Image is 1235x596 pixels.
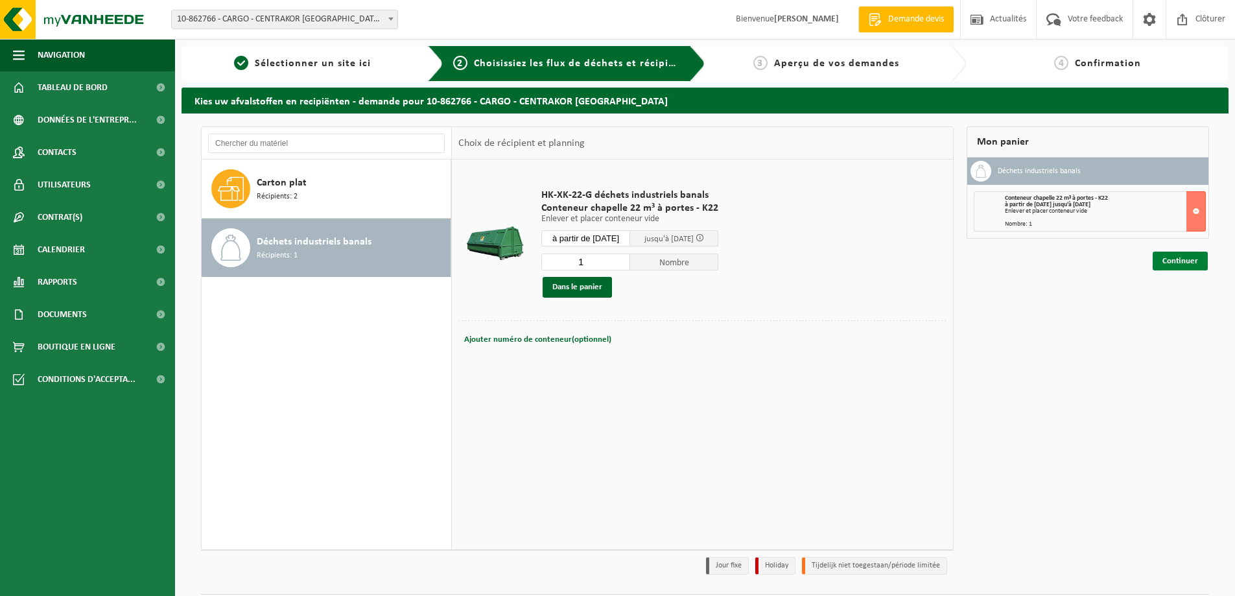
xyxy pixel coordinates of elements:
span: 2 [453,56,467,70]
span: jusqu'à [DATE] [644,235,694,243]
span: 4 [1054,56,1068,70]
h2: Kies uw afvalstoffen en recipiënten - demande pour 10-862766 - CARGO - CENTRAKOR [GEOGRAPHIC_DATA] [182,88,1229,113]
p: Enlever et placer conteneur vide [541,215,718,224]
span: 3 [753,56,768,70]
h3: Déchets industriels banals [998,161,1081,182]
span: Conteneur chapelle 22 m³ à portes - K22 [1005,195,1108,202]
span: Données de l'entrepr... [38,104,137,136]
input: Sélectionnez date [541,230,630,246]
span: Choisissiez les flux de déchets et récipients [474,58,690,69]
a: 1Sélectionner un site ici [188,56,418,71]
span: Récipients: 1 [257,250,298,262]
span: Boutique en ligne [38,331,115,363]
span: Aperçu de vos demandes [774,58,899,69]
span: Confirmation [1075,58,1141,69]
button: Déchets industriels banals Récipients: 1 [202,219,451,277]
span: Contacts [38,136,76,169]
li: Holiday [755,557,795,575]
span: Documents [38,298,87,331]
span: Tableau de bord [38,71,108,104]
span: Contrat(s) [38,201,82,233]
a: Continuer [1153,252,1208,270]
div: Mon panier [967,126,1209,158]
span: Conteneur chapelle 22 m³ à portes - K22 [541,202,718,215]
span: 1 [234,56,248,70]
span: Carton plat [257,175,307,191]
span: 10-862766 - CARGO - CENTRAKOR LA LOUVIÈRE - LA LOUVIÈRE [172,10,397,29]
span: Conditions d'accepta... [38,363,135,396]
span: Utilisateurs [38,169,91,201]
button: Dans le panier [543,277,612,298]
li: Tijdelijk niet toegestaan/période limitée [802,557,947,575]
span: Rapports [38,266,77,298]
span: Navigation [38,39,85,71]
div: Enlever et placer conteneur vide [1005,208,1205,215]
li: Jour fixe [706,557,749,575]
button: Ajouter numéro de conteneur(optionnel) [463,331,613,349]
a: Demande devis [858,6,954,32]
input: Chercher du matériel [208,134,445,153]
span: Nombre [630,254,719,270]
div: Choix de récipient et planning [452,127,591,160]
span: HK-XK-22-G déchets industriels banals [541,189,718,202]
span: 10-862766 - CARGO - CENTRAKOR LA LOUVIÈRE - LA LOUVIÈRE [171,10,398,29]
div: Nombre: 1 [1005,221,1205,228]
strong: [PERSON_NAME] [774,14,839,24]
span: Demande devis [885,13,947,26]
span: Ajouter numéro de conteneur(optionnel) [464,335,611,344]
span: Récipients: 2 [257,191,298,203]
span: Sélectionner un site ici [255,58,371,69]
span: Calendrier [38,233,85,266]
strong: à partir de [DATE] jusqu'à [DATE] [1005,201,1090,208]
span: Déchets industriels banals [257,234,371,250]
button: Carton plat Récipients: 2 [202,160,451,219]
